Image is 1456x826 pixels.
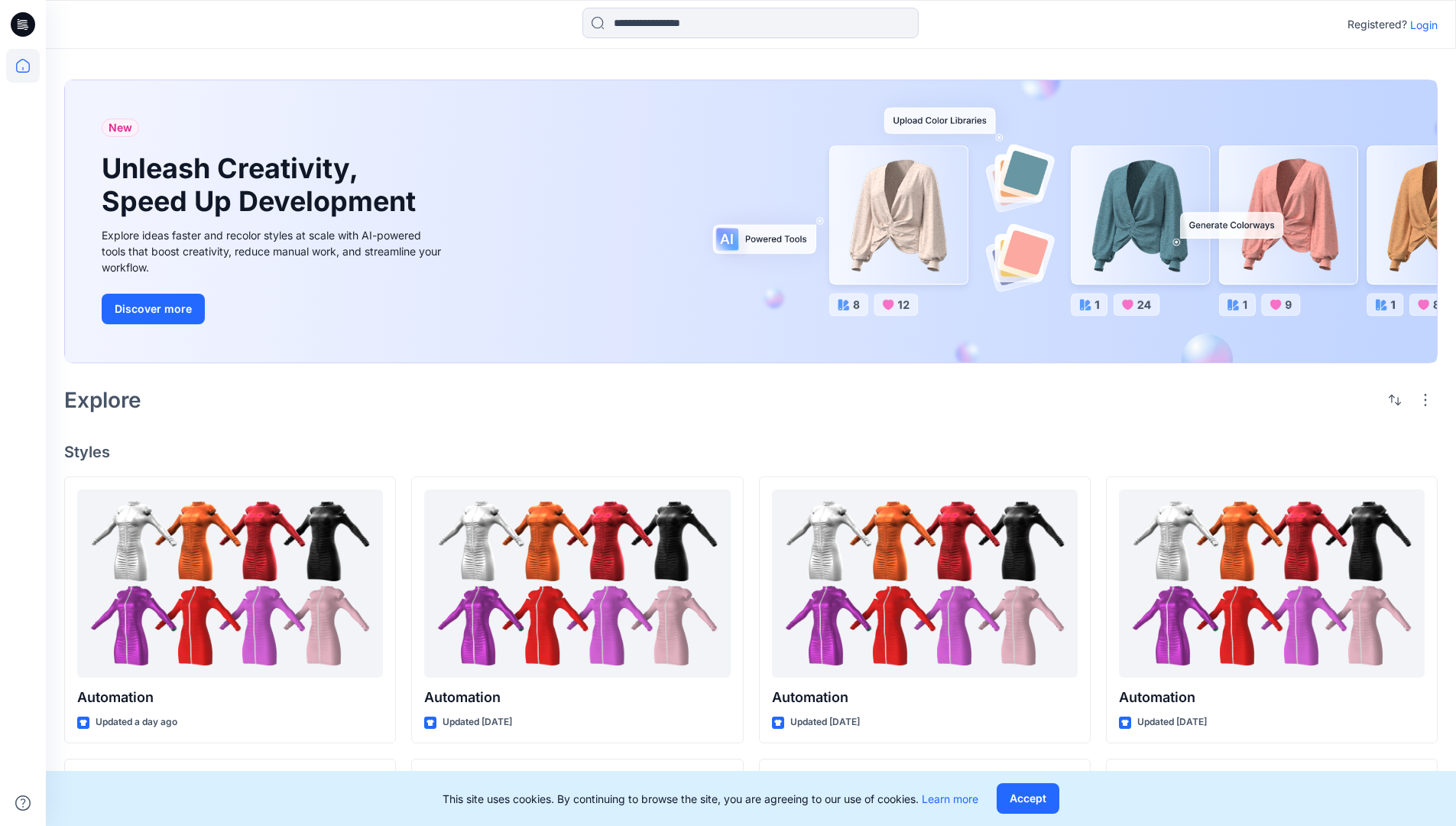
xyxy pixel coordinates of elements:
[96,714,177,730] p: Updated a day ago
[1410,17,1438,33] p: Login
[922,792,978,805] a: Learn more
[424,687,730,708] p: Automation
[424,489,730,678] a: Automation
[443,791,978,807] p: This site uses cookies. By continuing to browse the site, you are agreeing to our use of cookies.
[443,714,512,730] p: Updated [DATE]
[64,388,141,412] h2: Explore
[102,294,446,324] a: Discover more
[772,687,1078,708] p: Automation
[1137,714,1207,730] p: Updated [DATE]
[77,489,383,678] a: Automation
[1347,15,1407,34] p: Registered?
[790,714,860,730] p: Updated [DATE]
[1119,489,1425,678] a: Automation
[102,152,423,218] h1: Unleash Creativity, Speed Up Development
[997,783,1059,814] button: Accept
[102,227,446,275] div: Explore ideas faster and recolor styles at scale with AI-powered tools that boost creativity, red...
[102,294,205,324] button: Discover more
[1119,687,1425,708] p: Automation
[772,489,1078,678] a: Automation
[64,443,1438,461] h4: Styles
[77,687,383,708] p: Automation
[109,119,132,137] span: New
